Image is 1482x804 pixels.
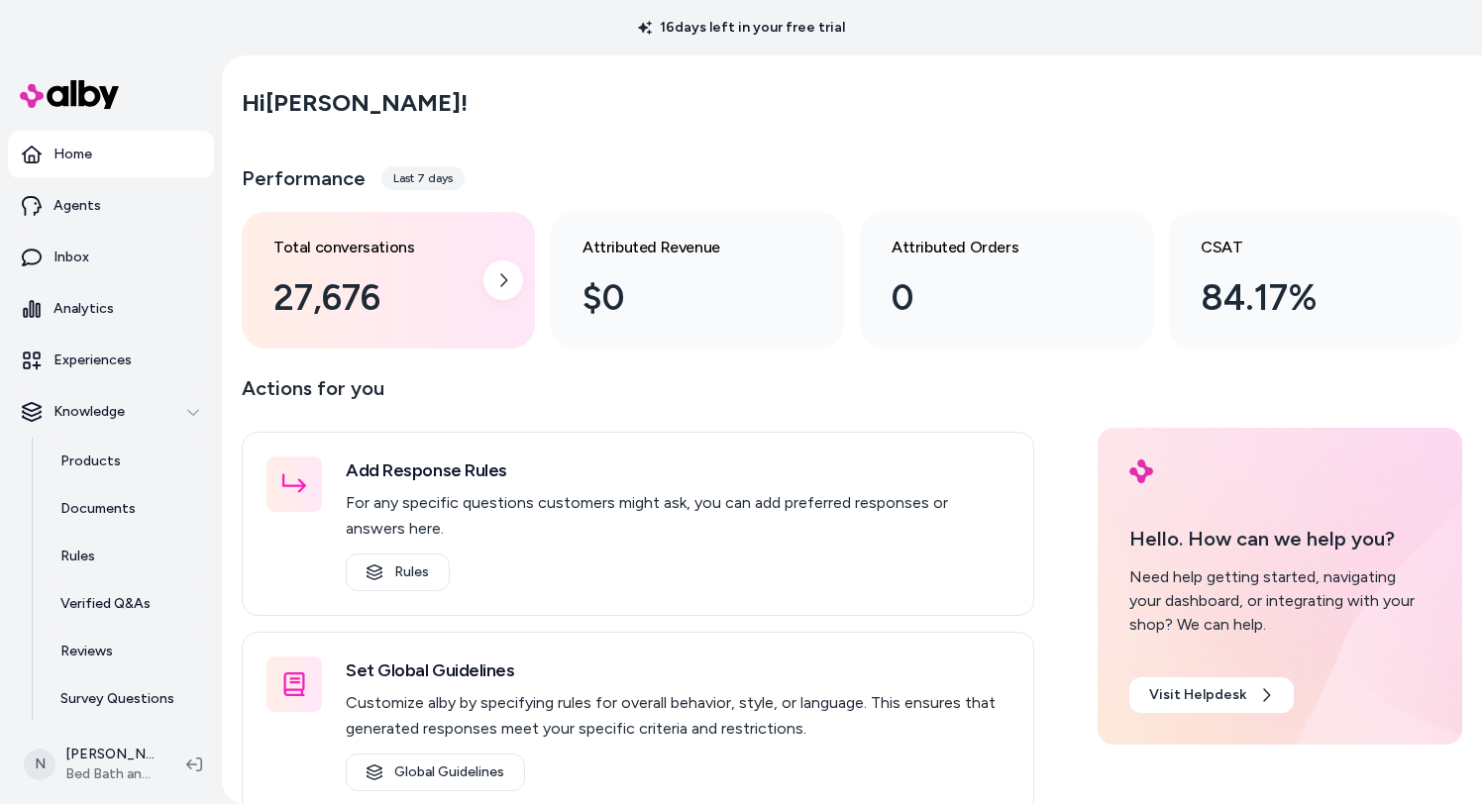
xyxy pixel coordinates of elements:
div: 0 [892,271,1090,325]
h3: Add Response Rules [346,456,1009,484]
p: Analytics [53,299,114,319]
img: alby Logo [1129,459,1153,483]
p: Customize alby by specifying rules for overall behavior, style, or language. This ensures that ge... [346,690,1009,742]
div: 84.17% [1201,271,1399,325]
p: Knowledge [53,402,125,422]
p: 16 days left in your free trial [626,18,857,38]
a: Reviews [41,628,214,675]
p: [PERSON_NAME] [65,745,155,764]
p: Home [53,145,92,164]
h3: Performance [242,164,366,192]
a: Attributed Orders 0 [860,212,1153,349]
a: Attributed Revenue $0 [551,212,844,349]
a: Agents [8,182,214,230]
a: Inbox [8,234,214,281]
p: Documents [60,499,136,519]
div: 27,676 [273,271,472,325]
div: Last 7 days [381,166,465,190]
p: Hello. How can we help you? [1129,524,1430,553]
a: Visit Helpdesk [1129,677,1294,713]
img: alby Logo [20,80,119,109]
a: Home [8,131,214,178]
h2: Hi [PERSON_NAME] ! [242,88,468,118]
a: Analytics [8,285,214,333]
a: Documents [41,485,214,533]
a: Rules [41,533,214,580]
h3: Attributed Revenue [582,236,781,259]
a: Global Guidelines [346,754,525,791]
a: Rules [346,553,450,591]
span: Bed Bath and Beyond [65,764,155,784]
h3: Total conversations [273,236,472,259]
p: Agents [53,196,101,216]
p: Experiences [53,351,132,370]
button: Knowledge [8,388,214,436]
span: N [24,749,55,780]
p: Survey Questions [60,689,174,709]
p: Rules [60,547,95,566]
h3: Set Global Guidelines [346,656,1009,684]
p: For any specific questions customers might ask, you can add preferred responses or answers here. [346,490,1009,542]
h3: CSAT [1201,236,1399,259]
a: Survey Questions [41,675,214,723]
a: Experiences [8,337,214,384]
h3: Attributed Orders [892,236,1090,259]
a: Verified Q&As [41,580,214,628]
div: Need help getting started, navigating your dashboard, or integrating with your shop? We can help. [1129,565,1430,637]
a: CSAT 84.17% [1169,212,1462,349]
a: Total conversations 27,676 [242,212,535,349]
p: Inbox [53,248,89,267]
p: Verified Q&As [60,594,151,614]
p: Actions for you [242,372,1034,420]
button: N[PERSON_NAME]Bed Bath and Beyond [12,733,170,796]
div: $0 [582,271,781,325]
p: Products [60,452,121,471]
a: Products [41,438,214,485]
p: Reviews [60,642,113,661]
